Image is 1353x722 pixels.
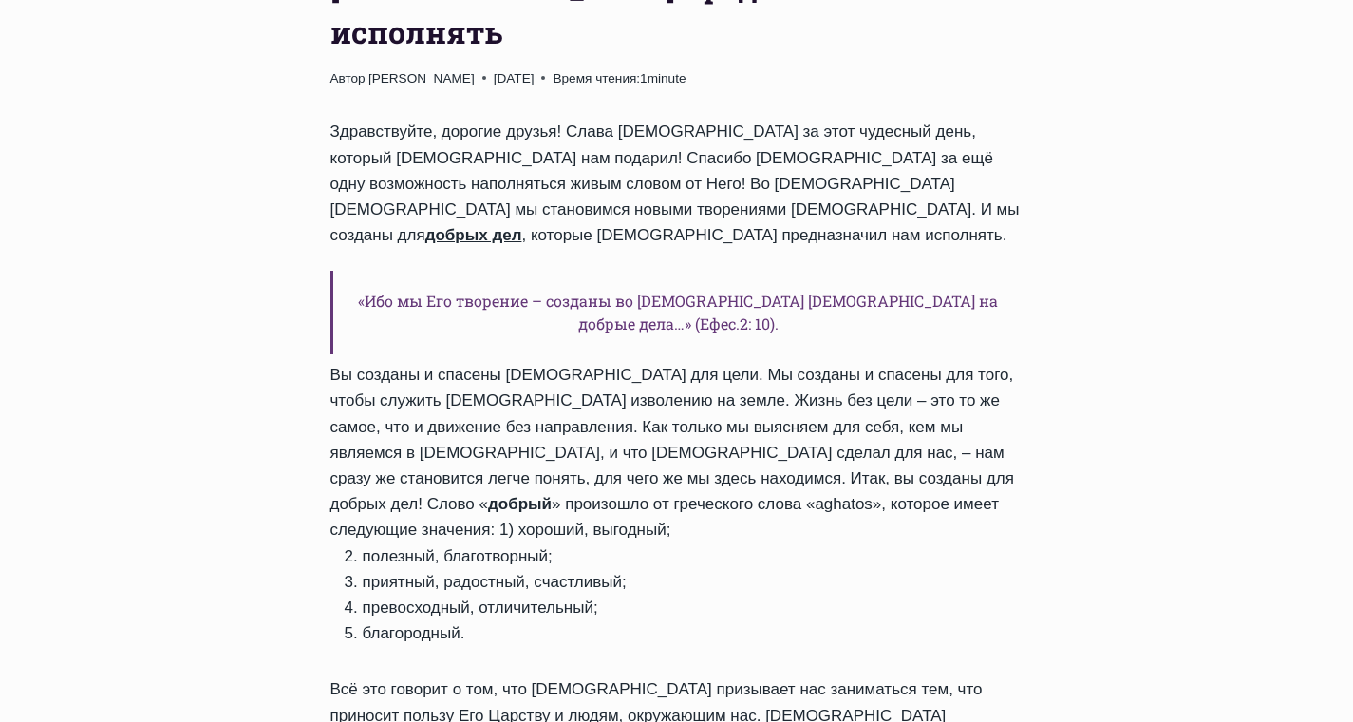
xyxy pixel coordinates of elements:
li: благородный. [363,620,1024,646]
strong: добрый [488,495,552,513]
li: полезный, благотворный; [363,543,1024,569]
li: приятный, радостный, счастливый; [363,569,1024,595]
span: добрых дел [425,226,522,244]
a: [PERSON_NAME] [368,71,475,85]
span: Автор [330,68,366,89]
h6: «Ибо мы Его творение – созданы во [DEMOGRAPHIC_DATA] [DEMOGRAPHIC_DATA] на добрые дела…» (Ефес.2:... [330,271,1024,354]
span: minute [648,71,686,85]
span: 1 [553,68,686,89]
span: Время чтения: [553,71,640,85]
li: превосходный, отличительный; [363,595,1024,620]
time: [DATE] [494,68,535,89]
